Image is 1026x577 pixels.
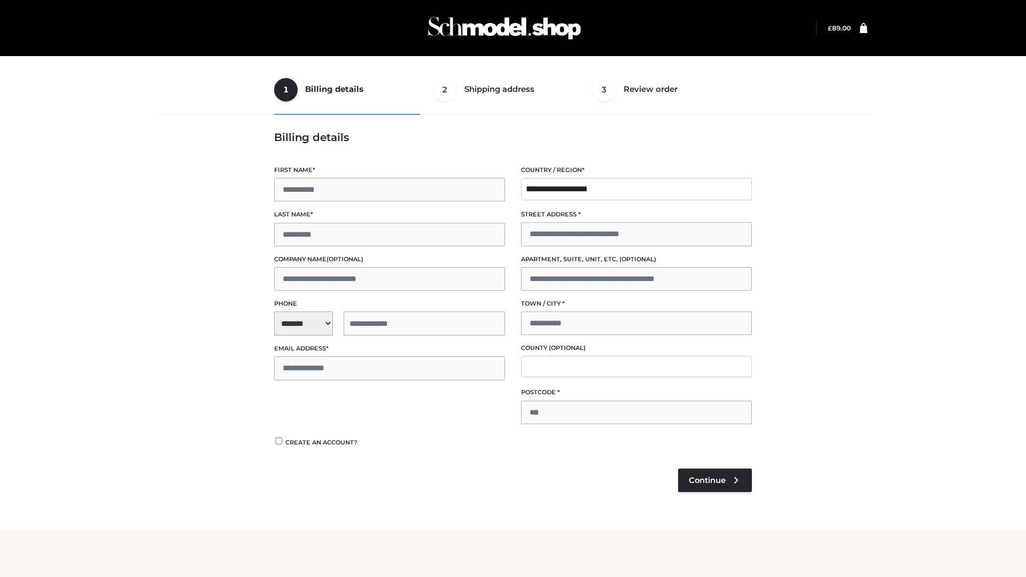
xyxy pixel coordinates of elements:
[285,439,357,446] span: Create an account?
[828,24,851,32] a: £89.00
[828,24,851,32] bdi: 89.00
[521,209,752,220] label: Street address
[828,24,832,32] span: £
[274,165,505,175] label: First name
[274,254,505,264] label: Company name
[274,209,505,220] label: Last name
[521,387,752,397] label: Postcode
[521,165,752,175] label: Country / Region
[424,7,585,49] img: Schmodel Admin 964
[678,469,752,492] a: Continue
[521,343,752,353] label: County
[521,254,752,264] label: Apartment, suite, unit, etc.
[274,299,505,309] label: Phone
[274,131,752,144] h3: Billing details
[689,475,726,485] span: Continue
[327,255,363,263] span: (optional)
[521,299,752,309] label: Town / City
[274,344,505,354] label: Email address
[274,438,284,445] input: Create an account?
[619,255,656,263] span: (optional)
[549,344,586,352] span: (optional)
